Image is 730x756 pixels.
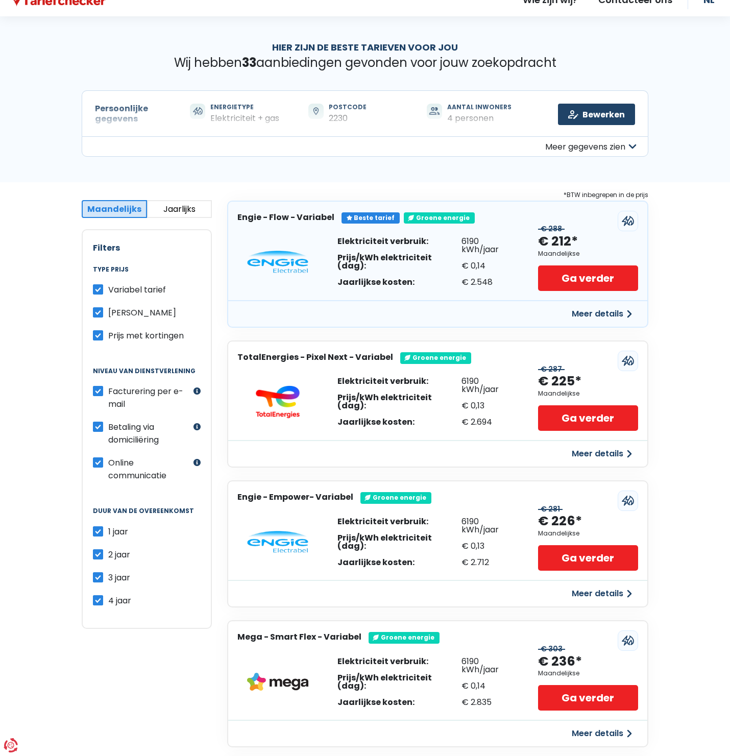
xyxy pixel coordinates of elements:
img: Engie [247,251,308,273]
a: Ga verder [538,265,638,291]
button: Meer details [566,445,638,463]
div: Jaarlijkse kosten: [337,418,461,426]
button: Maandelijks [82,200,147,218]
button: Meer gegevens zien [82,136,648,157]
span: 1 jaar [108,526,128,538]
span: 3 jaar [108,572,130,583]
span: [PERSON_NAME] [108,307,176,319]
div: Jaarlijkse kosten: [337,278,461,286]
div: € 288 [538,225,565,233]
div: Groene energie [400,352,471,363]
div: Jaarlijkse kosten: [337,558,461,567]
div: Elektriciteit verbruik: [337,657,461,666]
div: € 2.712 [461,558,518,567]
div: Prijs/kWh elektriciteit (dag): [337,534,461,550]
div: 6190 kWh/jaar [461,377,518,394]
div: € 225* [538,373,581,390]
label: Facturering per e-mail [108,385,191,410]
a: Bewerken [558,104,635,125]
div: € 303 [538,645,565,653]
legend: Niveau van dienstverlening [93,368,201,385]
div: Maandelijkse [538,670,579,677]
legend: Type prijs [93,266,201,283]
div: € 281 [538,505,563,514]
div: € 0,14 [461,262,518,270]
button: Jaarlijks [147,200,212,218]
div: € 226* [538,513,582,530]
div: Maandelijkse [538,530,579,537]
label: Betaling via domiciliëring [108,421,191,446]
h2: Filters [93,243,201,253]
p: Wij hebben aanbiedingen gevonden voor jouw zoekopdracht [82,56,648,70]
div: 6190 kWh/jaar [461,657,518,674]
label: Online communicatie [108,456,191,482]
div: Elektriciteit verbruik: [337,518,461,526]
div: € 2.835 [461,698,518,706]
div: Prijs/kWh elektriciteit (dag): [337,394,461,410]
div: Prijs/kWh elektriciteit (dag): [337,254,461,270]
div: € 2.694 [461,418,518,426]
span: 4 jaar [108,595,131,606]
h3: Engie - Flow - Variabel [237,212,334,222]
span: Variabel tarief [108,284,166,296]
div: Elektriciteit verbruik: [337,377,461,385]
div: Jaarlijkse kosten: [337,698,461,706]
div: Elektriciteit verbruik: [337,237,461,246]
button: Meer details [566,724,638,743]
div: 6190 kWh/jaar [461,237,518,254]
h3: Mega - Smart Flex - Variabel [237,632,361,642]
h3: Engie - Empower- Variabel [237,492,353,502]
div: € 2.548 [461,278,518,286]
a: Ga verder [538,405,638,431]
span: 2 jaar [108,549,130,560]
div: *BTW inbegrepen in de prijs [227,189,648,201]
legend: Duur van de overeenkomst [93,507,201,525]
a: Ga verder [538,685,638,711]
div: € 236* [538,653,582,670]
h1: Hier zijn de beste tarieven voor jou [82,42,648,53]
div: Beste tarief [342,212,400,224]
button: Meer details [566,305,638,323]
div: Groene energie [404,212,475,224]
span: 33 [242,54,256,71]
div: € 287 [538,365,565,374]
h3: TotalEnergies - Pixel Next - Variabel [237,352,393,362]
img: Engie [247,531,308,553]
div: Prijs/kWh elektriciteit (dag): [337,674,461,690]
button: Meer details [566,584,638,603]
div: Maandelijkse [538,250,579,257]
div: € 0,14 [461,682,518,690]
div: 6190 kWh/jaar [461,518,518,534]
img: Mega [247,673,308,691]
div: Groene energie [369,632,440,643]
div: Maandelijkse [538,390,579,397]
img: TotalEnergies [247,385,308,418]
span: Prijs met kortingen [108,330,184,342]
div: € 0,13 [461,402,518,410]
a: Ga verder [538,545,638,571]
div: € 212* [538,233,578,250]
div: € 0,13 [461,542,518,550]
div: Groene energie [360,492,431,503]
